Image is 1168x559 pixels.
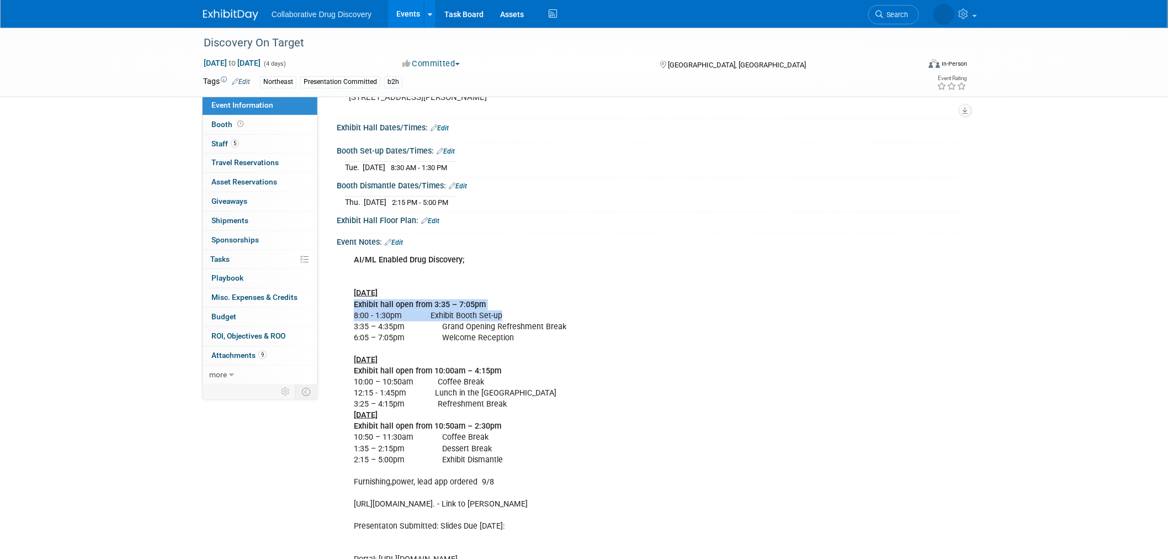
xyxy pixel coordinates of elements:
span: ROI, Objectives & ROO [211,331,285,340]
a: Shipments [203,212,317,230]
a: Edit [421,217,439,225]
b: E [354,366,358,376]
div: Booth Dismantle Dates/Times: [337,177,965,192]
img: Ralf Felsner [933,4,954,25]
span: Attachments [211,351,267,360]
span: more [209,370,227,379]
a: Booth [203,115,317,134]
span: Budget [211,312,236,321]
td: [DATE] [363,161,385,173]
span: 8:30 AM - 1:30 PM [391,164,447,172]
span: [GEOGRAPHIC_DATA], [GEOGRAPHIC_DATA] [668,61,806,69]
a: Edit [431,124,449,132]
span: Shipments [211,216,248,225]
a: Sponsorships [203,231,317,250]
td: Tags [203,76,250,88]
a: Edit [232,78,250,86]
div: Booth Set-up Dates/Times: [337,143,965,157]
span: 2:15 PM - 5:00 PM [392,198,448,207]
a: Playbook [203,269,317,288]
span: Misc. Expenses & Credits [211,293,298,302]
td: Tue. [345,161,363,173]
img: Format-Inperson.png [929,59,940,68]
span: Event Information [211,101,273,109]
a: Budget [203,308,317,326]
div: Event Rating [937,76,967,81]
b: xhibit hall open from 10:00am – 4:15pm [358,366,501,376]
pre: [STREET_ADDRESS][PERSON_NAME] [349,92,586,102]
a: Edit [385,239,403,246]
a: Travel Reservations [203,154,317,172]
span: Tasks [210,255,230,263]
b: Exhibit hall open from 3:35 – 7:05pm [354,300,486,309]
span: Staff [211,139,239,148]
span: Booth [211,120,246,129]
u: [DATE] [354,355,378,365]
a: Edit [449,182,467,190]
a: Asset Reservations [203,173,317,192]
a: Staff5 [203,135,317,154]
td: [DATE] [364,196,386,208]
div: Discovery On Target [200,33,902,53]
a: Event Information [203,96,317,115]
div: In-Person [942,60,968,68]
a: Attachments9 [203,346,317,365]
span: Sponsorships [211,235,259,244]
span: [DATE] [DATE] [203,58,261,68]
u: [DATE] [354,288,378,298]
span: Playbook [211,273,243,282]
a: more [203,366,317,384]
b: Exhibit hall open from 10:50am – 2:30pm [354,421,501,431]
div: Northeast [260,76,296,88]
span: to [227,59,237,67]
span: Travel Reservations [211,158,279,167]
a: Misc. Expenses & Credits [203,288,317,307]
td: Personalize Event Tab Strip [276,384,295,399]
a: ROI, Objectives & ROO [203,327,317,346]
span: (4 days) [263,60,286,67]
a: Giveaways [203,192,317,211]
button: Committed [399,58,464,70]
a: Tasks [203,250,317,269]
span: 9 [258,351,267,359]
b: AI/ML Enabled Drug Discovery; [354,255,464,265]
span: Asset Reservations [211,177,277,186]
div: Exhibit Hall Floor Plan: [337,212,965,226]
span: 5 [231,139,239,147]
span: Search [883,10,909,19]
div: b2h [384,76,402,88]
u: [DATE] [354,410,378,420]
span: Booth not reserved yet [235,120,246,128]
span: Giveaways [211,197,247,205]
a: Edit [437,147,455,155]
td: Toggle Event Tabs [295,384,318,399]
div: Presentation Committed [300,76,380,88]
a: Search [868,5,919,24]
td: Thu. [345,196,364,208]
div: Exhibit Hall Dates/Times: [337,119,965,134]
div: Event Format [854,57,968,74]
span: Collaborative Drug Discovery [272,10,371,19]
img: ExhibitDay [203,9,258,20]
div: Event Notes: [337,234,965,248]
